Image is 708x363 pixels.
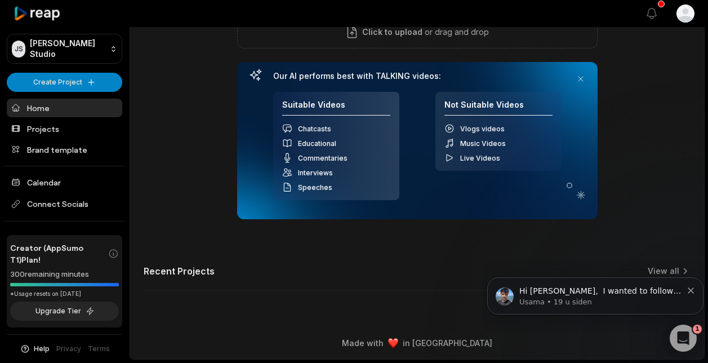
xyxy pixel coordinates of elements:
[388,338,398,348] img: heart emoji
[7,73,122,91] button: Create Project
[460,154,500,162] span: Live Videos
[460,125,505,133] span: Vlogs videos
[422,25,489,39] p: or drag and drop
[670,325,697,352] iframe: Intercom live chat
[10,302,119,321] button: Upgrade Tier
[362,25,422,39] span: Click to upload
[298,139,336,148] span: Educational
[10,290,119,298] div: *Usage resets on [DATE]
[460,139,506,148] span: Music Videos
[7,119,122,138] a: Projects
[56,344,81,354] a: Privacy
[20,344,50,354] button: Help
[298,125,331,133] span: Chatcasts
[273,71,562,81] h3: Our AI performs best with TALKING videos:
[140,337,694,349] div: Made with in [GEOGRAPHIC_DATA]
[34,344,50,354] span: Help
[7,173,122,192] a: Calendar
[444,100,553,116] h4: Not Suitable Videos
[10,242,108,265] span: Creator (AppSumo T1) Plan!
[7,99,122,117] a: Home
[693,325,702,334] span: 1
[298,154,348,162] span: Commentaries
[7,140,122,159] a: Brand template
[298,169,333,177] span: Interviews
[30,38,105,59] p: [PERSON_NAME] Studio
[12,41,25,57] div: JS
[483,254,708,333] iframe: Intercom notifications melding
[10,269,119,280] div: 300 remaining minutes
[88,344,110,354] a: Terms
[282,100,390,116] h4: Suitable Videos
[7,194,122,214] span: Connect Socials
[298,183,332,192] span: Speeches
[144,265,215,277] h2: Recent Projects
